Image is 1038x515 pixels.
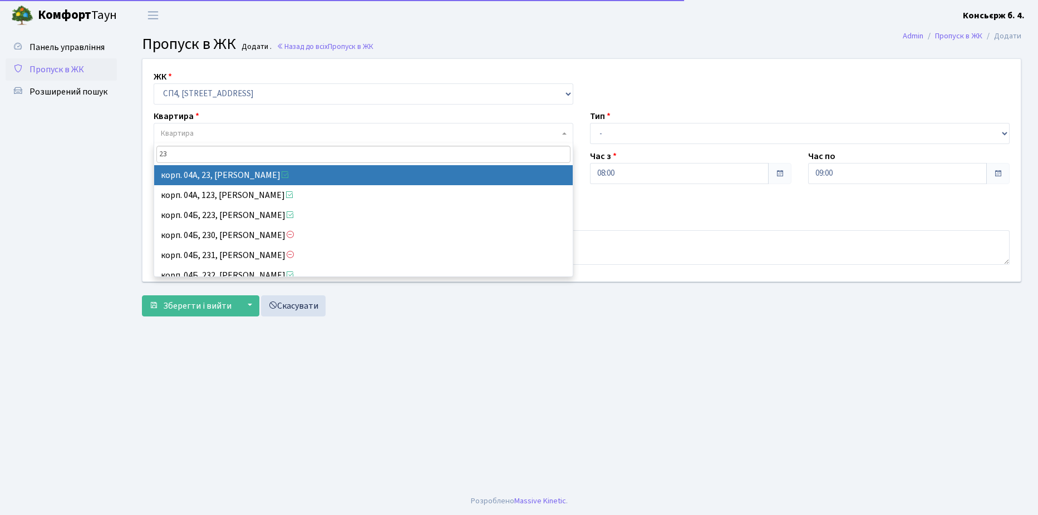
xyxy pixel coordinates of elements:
[154,205,573,225] li: корп. 04Б, 223, [PERSON_NAME]
[514,495,566,507] a: Massive Kinetic
[38,6,91,24] b: Комфорт
[161,128,194,139] span: Квартира
[239,42,272,52] small: Додати .
[11,4,33,27] img: logo.png
[903,30,923,42] a: Admin
[6,81,117,103] a: Розширений пошук
[29,41,105,53] span: Панель управління
[154,245,573,265] li: корп. 04Б, 231, [PERSON_NAME]
[154,110,199,123] label: Квартира
[142,33,236,55] span: Пропуск в ЖК
[154,225,573,245] li: корп. 04Б, 230, [PERSON_NAME]
[328,41,373,52] span: Пропуск в ЖК
[154,185,573,205] li: корп. 04А, 123, [PERSON_NAME]
[154,265,573,285] li: корп. 04Б, 232, [PERSON_NAME]
[982,30,1021,42] li: Додати
[38,6,117,25] span: Таун
[808,150,835,163] label: Час по
[29,86,107,98] span: Розширений пошук
[6,36,117,58] a: Панель управління
[277,41,373,52] a: Назад до всіхПропуск в ЖК
[935,30,982,42] a: Пропуск в ЖК
[590,110,611,123] label: Тип
[886,24,1038,48] nav: breadcrumb
[163,300,232,312] span: Зберегти і вийти
[29,63,84,76] span: Пропуск в ЖК
[471,495,568,507] div: Розроблено .
[154,165,573,185] li: корп. 04А, 23, [PERSON_NAME]
[139,6,167,24] button: Переключити навігацію
[142,295,239,316] button: Зберегти і вийти
[963,9,1025,22] a: Консьєрж б. 4.
[261,295,326,316] a: Скасувати
[154,70,172,83] label: ЖК
[6,58,117,81] a: Пропуск в ЖК
[590,150,617,163] label: Час з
